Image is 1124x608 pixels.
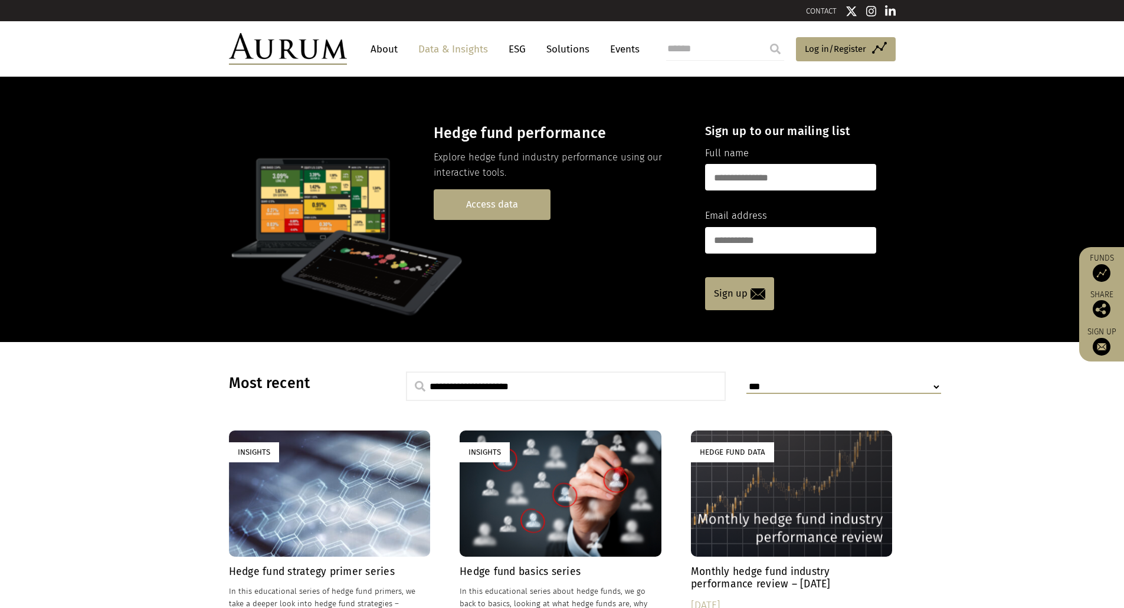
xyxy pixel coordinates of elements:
img: Instagram icon [866,5,877,17]
a: Sign up [705,277,774,310]
a: CONTACT [806,6,837,15]
img: Linkedin icon [885,5,896,17]
img: Sign up to our newsletter [1093,338,1110,356]
h4: Monthly hedge fund industry performance review – [DATE] [691,566,893,590]
h4: Sign up to our mailing list [705,124,876,138]
a: Sign up [1085,327,1118,356]
div: Insights [460,442,510,462]
a: ESG [503,38,532,60]
img: Aurum [229,33,347,65]
img: search.svg [415,381,425,392]
a: Funds [1085,253,1118,282]
p: Explore hedge fund industry performance using our interactive tools. [434,150,684,181]
a: About [365,38,404,60]
img: Share this post [1093,300,1110,318]
span: Log in/Register [805,42,866,56]
label: Email address [705,208,767,224]
img: email-icon [751,288,765,300]
a: Solutions [540,38,595,60]
label: Full name [705,146,749,161]
a: Data & Insights [412,38,494,60]
h3: Most recent [229,374,376,392]
img: Twitter icon [846,5,857,17]
input: Submit [763,37,787,61]
div: Hedge Fund Data [691,442,774,462]
h3: Hedge fund performance [434,124,684,142]
a: Access data [434,189,550,219]
img: Access Funds [1093,264,1110,282]
div: Share [1085,291,1118,318]
a: Events [604,38,640,60]
a: Log in/Register [796,37,896,62]
div: Insights [229,442,279,462]
h4: Hedge fund strategy primer series [229,566,431,578]
h4: Hedge fund basics series [460,566,661,578]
